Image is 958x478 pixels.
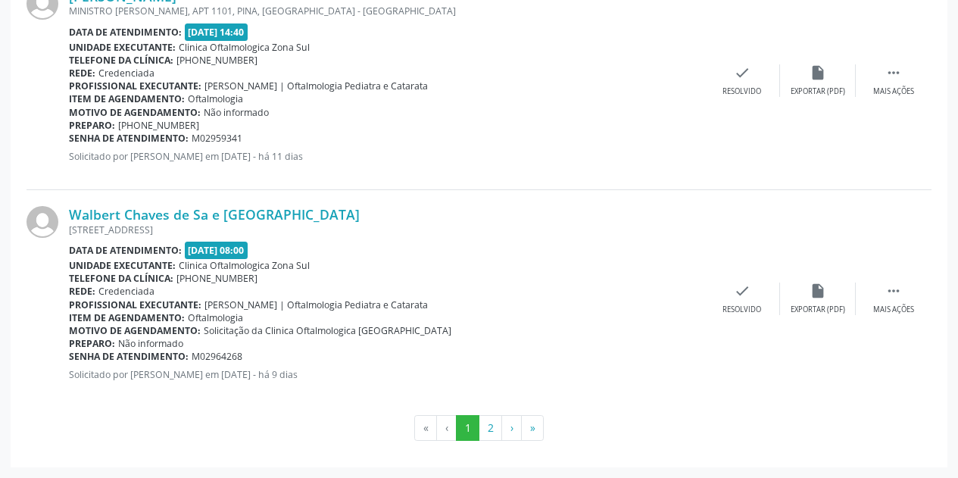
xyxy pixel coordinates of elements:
b: Senha de atendimento: [69,350,189,363]
p: Solicitado por [PERSON_NAME] em [DATE] - há 9 dias [69,368,704,381]
b: Senha de atendimento: [69,132,189,145]
ul: Pagination [27,415,931,441]
span: [DATE] 14:40 [185,23,248,41]
span: [DATE] 08:00 [185,242,248,259]
b: Preparo: [69,119,115,132]
span: Não informado [118,337,183,350]
span: Solicitação da Clinica Oftalmologica [GEOGRAPHIC_DATA] [204,324,451,337]
b: Item de agendamento: [69,92,185,105]
b: Profissional executante: [69,298,201,311]
b: Rede: [69,67,95,80]
span: Oftalmologia [188,92,243,105]
i: insert_drive_file [810,283,826,299]
a: Walbert Chaves de Sa e [GEOGRAPHIC_DATA] [69,206,360,223]
span: [PERSON_NAME] | Oftalmologia Pediatra e Catarata [204,80,428,92]
span: Clinica Oftalmologica Zona Sul [179,259,310,272]
i: check [734,64,750,81]
img: img [27,206,58,238]
span: Credenciada [98,67,154,80]
b: Rede: [69,285,95,298]
div: Exportar (PDF) [791,86,845,97]
div: MINISTRO [PERSON_NAME], APT 1101, PINA, [GEOGRAPHIC_DATA] - [GEOGRAPHIC_DATA] [69,5,704,17]
button: Go to next page [501,415,522,441]
b: Data de atendimento: [69,244,182,257]
span: Credenciada [98,285,154,298]
span: Oftalmologia [188,311,243,324]
button: Go to last page [521,415,544,441]
span: Não informado [204,106,269,119]
b: Item de agendamento: [69,311,185,324]
div: Resolvido [722,305,761,315]
div: Mais ações [873,305,914,315]
span: [PERSON_NAME] | Oftalmologia Pediatra e Catarata [204,298,428,311]
b: Telefone da clínica: [69,54,173,67]
b: Data de atendimento: [69,26,182,39]
b: Preparo: [69,337,115,350]
b: Profissional executante: [69,80,201,92]
span: Clinica Oftalmologica Zona Sul [179,41,310,54]
div: Mais ações [873,86,914,97]
b: Unidade executante: [69,41,176,54]
b: Unidade executante: [69,259,176,272]
div: [STREET_ADDRESS] [69,223,704,236]
span: [PHONE_NUMBER] [176,272,257,285]
span: M02964268 [192,350,242,363]
i:  [885,283,902,299]
button: Go to page 1 [456,415,479,441]
i:  [885,64,902,81]
div: Resolvido [722,86,761,97]
i: check [734,283,750,299]
p: Solicitado por [PERSON_NAME] em [DATE] - há 11 dias [69,150,704,163]
b: Motivo de agendamento: [69,324,201,337]
b: Telefone da clínica: [69,272,173,285]
button: Go to page 2 [479,415,502,441]
span: [PHONE_NUMBER] [118,119,199,132]
span: M02959341 [192,132,242,145]
i: insert_drive_file [810,64,826,81]
span: [PHONE_NUMBER] [176,54,257,67]
div: Exportar (PDF) [791,305,845,315]
b: Motivo de agendamento: [69,106,201,119]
